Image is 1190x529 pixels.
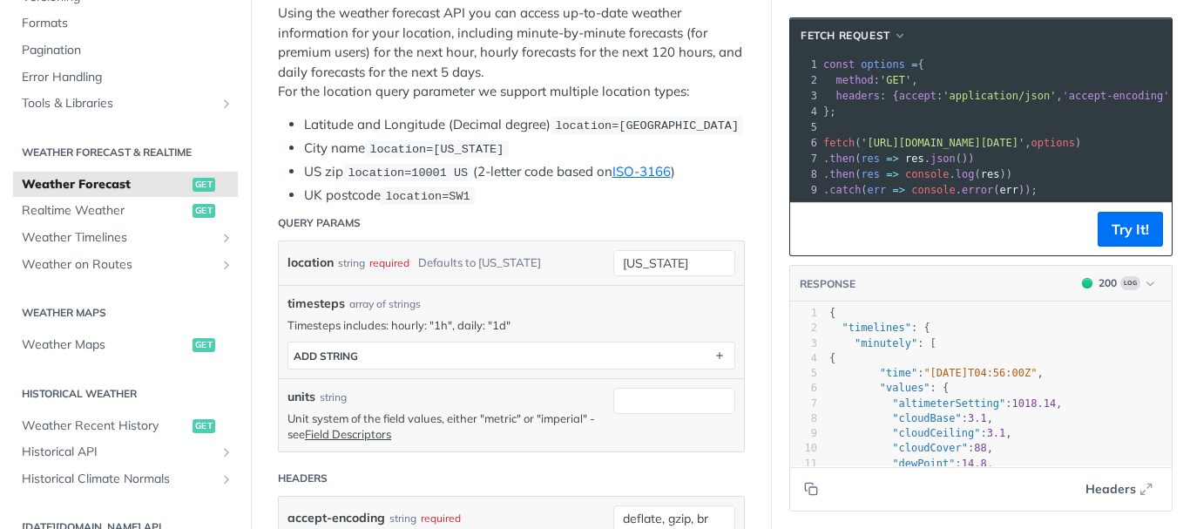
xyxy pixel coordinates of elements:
li: US zip (2-letter code based on ) [304,162,745,182]
span: : [ [829,337,936,349]
h2: Weather Maps [13,305,238,321]
div: required [369,250,409,275]
span: Weather Recent History [22,417,188,435]
div: array of strings [349,296,421,312]
a: Weather Forecastget [13,172,238,198]
span: => [886,153,898,165]
span: }; [823,105,836,118]
div: Query Params [278,215,361,231]
a: Weather Mapsget [13,332,238,358]
span: : , [829,442,993,454]
span: 88 [974,442,986,454]
span: console [911,184,956,196]
span: console [905,168,950,180]
span: : { [829,382,949,394]
h2: Historical Weather [13,386,238,402]
span: res [861,153,880,165]
h2: Weather Forecast & realtime [13,145,238,160]
div: 5 [790,119,820,135]
div: string [338,250,365,275]
span: '[URL][DOMAIN_NAME][DATE]' [861,137,1024,149]
div: string [320,390,347,405]
button: Show subpages for Historical API [220,445,233,459]
li: City name [304,139,745,159]
span: 200 [1082,278,1092,288]
span: : , [829,367,1044,379]
span: err [999,184,1018,196]
span: Error Handling [22,69,233,86]
span: "cloudCeiling" [892,427,980,439]
div: 2 [790,72,820,88]
span: Tools & Libraries [22,95,215,112]
span: res [981,168,1000,180]
p: Timesteps includes: hourly: "1h", daily: "1d" [287,317,735,333]
span: Headers [1085,480,1136,498]
a: Pagination [13,37,238,64]
button: Show subpages for Historical Climate Normals [220,472,233,486]
span: then [829,153,855,165]
span: location=SW1 [385,190,470,203]
span: "altimeterSetting" [892,397,1005,410]
div: ADD string [294,349,358,363]
span: 1018.14 [1012,397,1057,410]
span: Log [1120,276,1140,290]
button: Show subpages for Weather on Routes [220,258,233,272]
a: Formats [13,10,238,37]
span: 14.8 [962,458,987,470]
div: 9 [790,426,817,441]
button: Show subpages for Weather Timelines [220,231,233,245]
span: Weather Maps [22,336,188,354]
span: Weather on Routes [22,256,215,274]
span: = [911,58,917,71]
button: Show subpages for Tools & Libraries [220,97,233,111]
label: units [287,388,315,406]
div: 1 [790,57,820,72]
span: log [956,168,975,180]
span: 3.1 [968,412,987,424]
button: Copy to clipboard [799,476,823,502]
span: location=[US_STATE] [369,143,504,156]
button: Headers [1076,476,1163,502]
span: 'GET' [880,74,911,86]
div: Defaults to [US_STATE] [418,250,541,275]
span: { [829,307,835,319]
span: get [193,419,215,433]
a: Weather TimelinesShow subpages for Weather Timelines [13,225,238,251]
span: location=[GEOGRAPHIC_DATA] [555,119,739,132]
div: 6 [790,135,820,151]
span: Historical Climate Normals [22,471,215,488]
span: const [823,58,855,71]
div: 11 [790,457,817,471]
span: . ( . ( )); [823,184,1038,196]
span: => [886,168,898,180]
span: : , [829,458,993,470]
div: 200 [1099,275,1117,291]
span: "cloudBase" [892,412,961,424]
span: options [861,58,905,71]
span: fetch Request [801,28,890,44]
span: Pagination [22,42,233,59]
div: 2 [790,321,817,336]
span: "values" [880,382,930,394]
span: "[DATE]T04:56:00Z" [923,367,1037,379]
button: Try It! [1098,212,1163,247]
span: get [193,338,215,352]
span: then [829,168,855,180]
button: RESPONSE [799,275,856,293]
span: res [861,168,880,180]
span: res [905,153,924,165]
span: => [893,184,905,196]
span: catch [829,184,861,196]
div: Headers [278,471,328,486]
li: UK postcode [304,186,745,206]
span: : , [823,74,918,86]
p: Unit system of the field values, either "metric" or "imperial" - see [287,410,605,442]
div: 7 [790,151,820,166]
button: Copy to clipboard [799,216,823,242]
div: 4 [790,351,817,366]
span: { [823,58,924,71]
div: 9 [790,182,820,198]
span: Realtime Weather [22,202,188,220]
button: 200200Log [1073,275,1163,292]
a: Historical APIShow subpages for Historical API [13,439,238,465]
